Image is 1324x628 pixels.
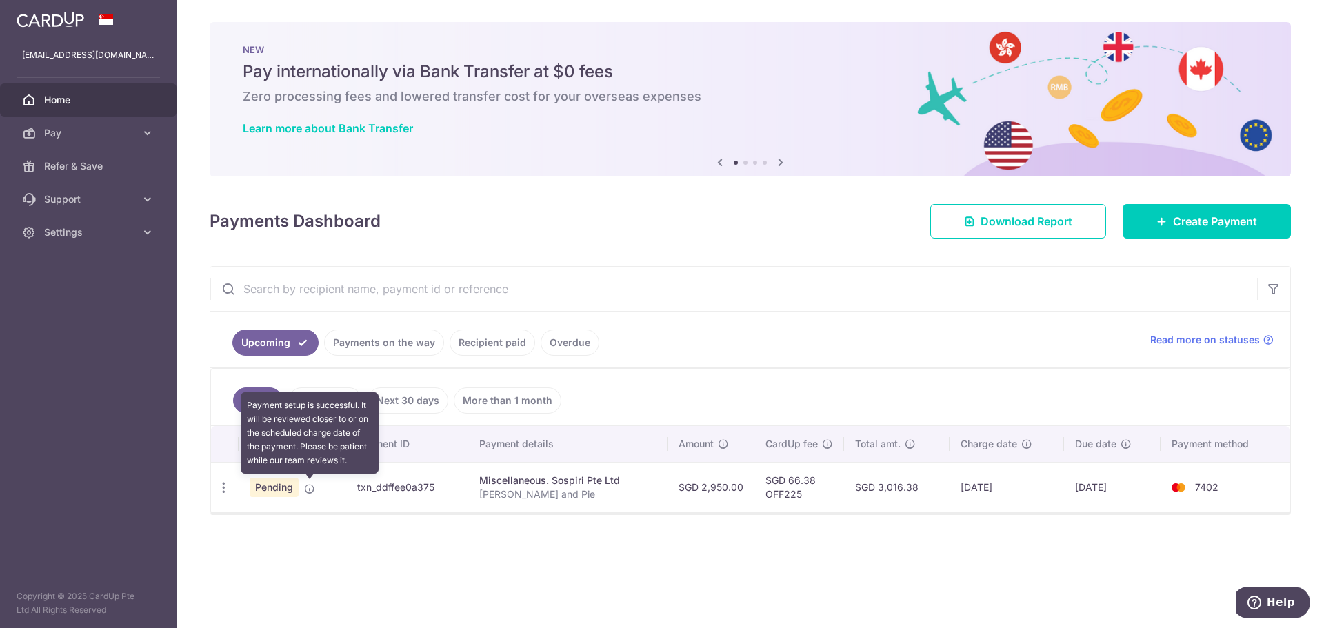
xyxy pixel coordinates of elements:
span: Support [44,192,135,206]
h4: Payments Dashboard [210,209,381,234]
p: [PERSON_NAME] and Pie [479,487,657,501]
a: All [233,387,283,414]
a: Overdue [541,330,599,356]
span: Create Payment [1173,213,1257,230]
span: Due date [1075,437,1116,451]
span: Total amt. [855,437,901,451]
span: Refer & Save [44,159,135,173]
span: Settings [44,225,135,239]
span: Pay [44,126,135,140]
a: Read more on statuses [1150,333,1274,347]
h6: Zero processing fees and lowered transfer cost for your overseas expenses [243,88,1258,105]
img: Bank transfer banner [210,22,1291,176]
a: Next 30 days [368,387,448,414]
td: SGD 66.38 OFF225 [754,462,844,512]
span: Charge date [961,437,1017,451]
span: Read more on statuses [1150,333,1260,347]
a: Payments on the way [324,330,444,356]
td: [DATE] [1064,462,1161,512]
th: Payment ID [346,426,468,462]
div: Payment setup is successful. It will be reviewed closer to or on the scheduled charge date of the... [241,392,379,474]
a: More than 1 month [454,387,561,414]
a: Create Payment [1123,204,1291,239]
a: Upcoming [232,330,319,356]
th: Payment details [468,426,668,462]
td: txn_ddffee0a375 [346,462,468,512]
span: Home [44,93,135,107]
h5: Pay internationally via Bank Transfer at $0 fees [243,61,1258,83]
td: SGD 3,016.38 [844,462,949,512]
td: [DATE] [950,462,1065,512]
a: Download Report [930,204,1106,239]
span: CardUp fee [765,437,818,451]
span: Pending [250,478,299,497]
span: 7402 [1195,481,1218,493]
p: [EMAIL_ADDRESS][DOMAIN_NAME] [22,48,154,62]
th: Payment method [1161,426,1290,462]
span: Download Report [981,213,1072,230]
a: Learn more about Bank Transfer [243,121,413,135]
span: Amount [679,437,714,451]
p: NEW [243,44,1258,55]
a: Recipient paid [450,330,535,356]
td: SGD 2,950.00 [668,462,754,512]
div: Miscellaneous. Sospiri Pte Ltd [479,474,657,487]
img: Bank Card [1165,479,1192,496]
iframe: Opens a widget where you can find more information [1236,587,1310,621]
input: Search by recipient name, payment id or reference [210,267,1257,311]
img: CardUp [17,11,84,28]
